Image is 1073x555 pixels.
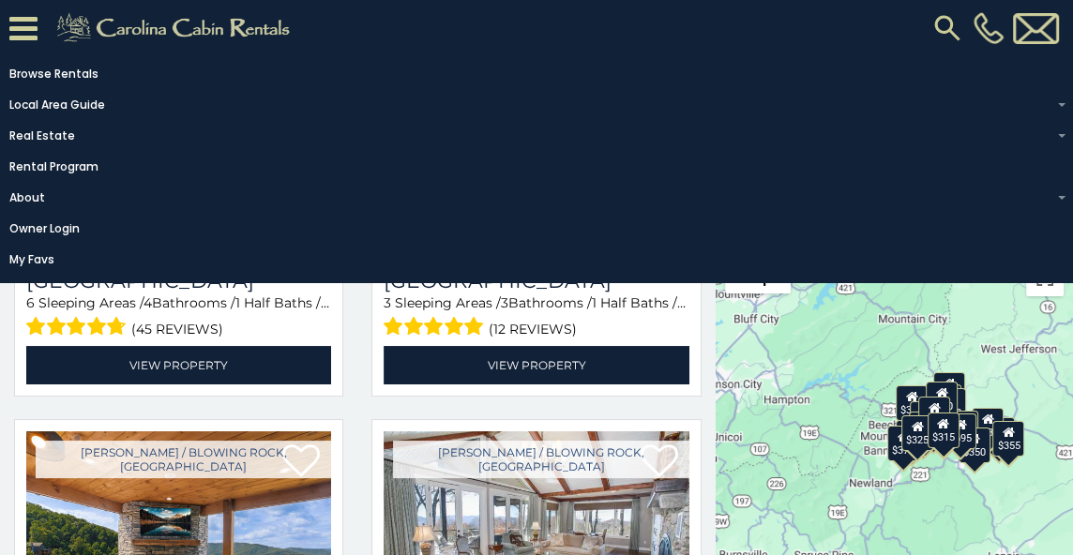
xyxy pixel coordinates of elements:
[489,317,577,341] span: (12 reviews)
[945,413,976,449] div: $695
[592,294,686,311] span: 1 Half Baths /
[393,441,688,478] a: [PERSON_NAME] / Blowing Rock, [GEOGRAPHIC_DATA]
[384,346,688,384] a: View Property
[131,317,223,341] span: (45 reviews)
[928,412,960,448] div: $315
[972,408,1004,443] div: $930
[993,421,1025,457] div: $355
[36,441,331,478] a: [PERSON_NAME] / Blowing Rock, [GEOGRAPHIC_DATA]
[969,12,1008,44] a: [PHONE_NUMBER]
[26,346,331,384] a: View Property
[927,382,959,417] div: $320
[384,294,391,311] span: 3
[47,9,306,47] img: Khaki-logo.png
[909,412,941,447] div: $395
[930,11,964,45] img: search-regular.svg
[384,293,688,341] div: Sleeping Areas / Bathrooms / Sleeps:
[26,294,35,311] span: 6
[919,397,951,432] div: $210
[501,294,508,311] span: 3
[901,415,933,451] div: $325
[235,294,329,311] span: 1 Half Baths /
[934,372,966,408] div: $525
[887,426,919,461] div: $375
[144,294,152,311] span: 4
[896,385,928,421] div: $305
[910,401,942,437] div: $410
[947,411,979,446] div: $380
[26,293,331,341] div: Sleeping Areas / Bathrooms / Sleeps:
